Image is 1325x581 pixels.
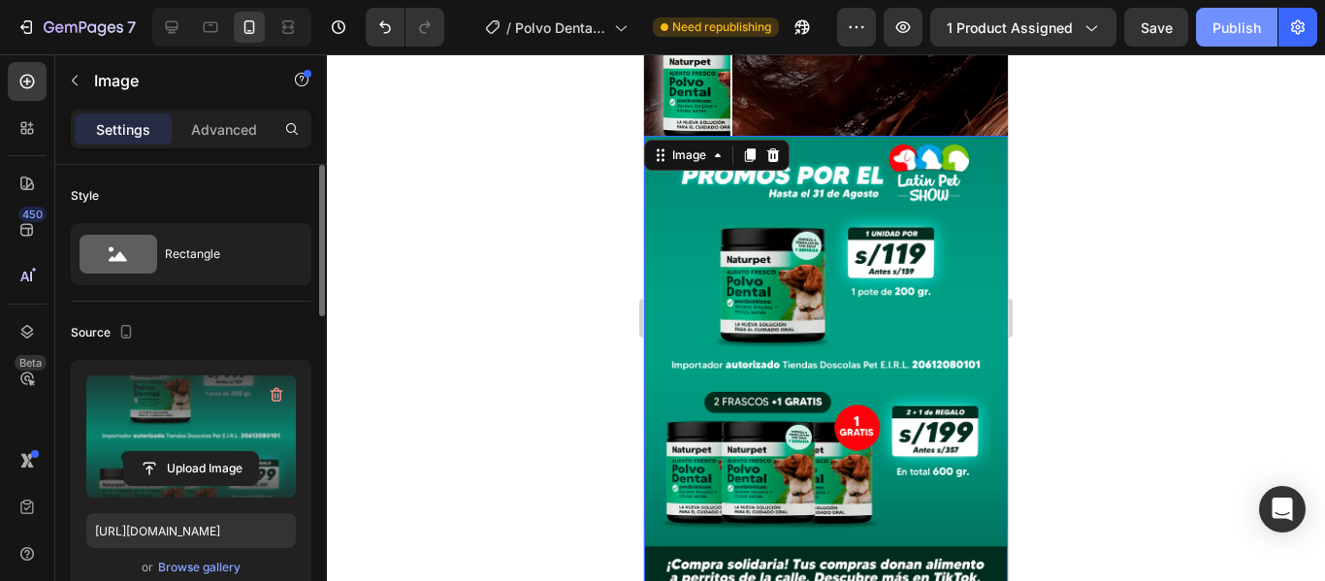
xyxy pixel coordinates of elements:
p: Settings [96,119,150,140]
span: Polvo Dental Naturpet [515,17,606,38]
div: Publish [1212,17,1261,38]
div: 450 [18,207,47,222]
span: Need republishing [672,18,771,36]
span: 1 product assigned [947,17,1073,38]
button: 7 [8,8,145,47]
div: Source [71,320,138,346]
p: Advanced [191,119,257,140]
button: Upload Image [123,451,259,486]
span: / [506,17,511,38]
span: or [142,556,153,579]
span: Save [1141,19,1173,36]
p: Image [94,69,259,92]
input: https://example.com/image.jpg [86,513,296,548]
div: Style [71,187,99,205]
div: Browse gallery [158,559,241,576]
p: 7 [127,16,136,39]
button: Save [1124,8,1188,47]
button: Publish [1196,8,1277,47]
iframe: Design area [644,54,1008,581]
div: Undo/Redo [366,8,444,47]
div: Beta [15,355,47,371]
button: 1 product assigned [930,8,1116,47]
button: Browse gallery [157,558,242,577]
div: Rectangle [165,232,283,276]
div: Open Intercom Messenger [1259,486,1306,533]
